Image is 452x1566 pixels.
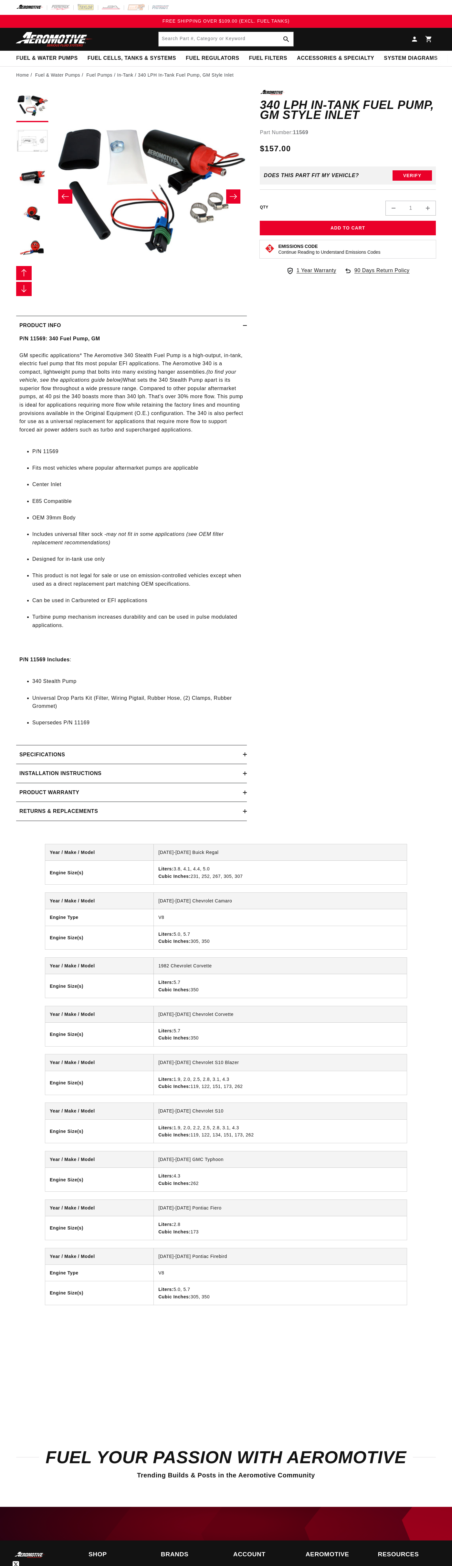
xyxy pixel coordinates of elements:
summary: Resources [378,1552,436,1557]
media-gallery: Gallery Viewer [16,90,247,303]
th: Engine Size(s) [45,861,154,884]
summary: Fuel Cells, Tanks & Systems [83,51,181,66]
td: [DATE]-[DATE] Chevrolet Camaro [154,893,407,909]
strong: Cubic Inches: [158,1035,191,1040]
th: Engine Size(s) [45,1281,154,1305]
h2: Installation Instructions [19,769,101,778]
summary: Fuel Filters [244,51,292,66]
li: Center Inlet [32,480,244,489]
td: 1982 Chevrolet Corvette [154,958,407,974]
span: Fuel Regulators [186,55,239,62]
h1: 340 LPH In-Tank Fuel Pump, GM Style Inlet [260,100,436,120]
li: Can be used in Carbureted or EFI applications [32,596,244,605]
a: 90 Days Return Policy [344,266,410,281]
em: may not fit in some applications (see OEM filter replacement recommendations) [32,531,224,545]
th: Engine Size(s) [45,1168,154,1191]
th: Year / Make / Model [45,1200,154,1216]
th: Engine Type [45,909,154,926]
strong: Cubic Inches: [158,1181,191,1186]
th: Year / Make / Model [45,1006,154,1023]
label: QTY [260,205,268,210]
button: Slide right [226,189,240,204]
nav: breadcrumbs [16,71,436,79]
th: Year / Make / Model [45,1054,154,1071]
td: 5.7 350 [154,974,407,998]
summary: Fuel & Water Pumps [11,51,83,66]
button: Verify [393,170,432,181]
div: Does This part fit My vehicle? [264,173,359,178]
li: Designed for in-tank use only [32,555,244,563]
td: [DATE]-[DATE] Pontiac Firebird [154,1248,407,1265]
summary: Accessories & Specialty [292,51,379,66]
img: Emissions code [265,243,275,254]
td: 3.8, 4.1, 4.4, 5.0 231, 252, 267, 305, 307 [154,861,407,884]
summary: Product warranty [16,783,247,802]
strong: Liters: [158,866,173,871]
strong: Liters: [158,980,173,985]
th: Year / Make / Model [45,893,154,909]
th: Engine Size(s) [45,1023,154,1046]
td: 5.0, 5.7 305, 350 [154,926,407,949]
strong: Cubic Inches: [158,874,191,879]
td: 5.0, 5.7 305, 350 [154,1281,407,1305]
summary: Product Info [16,316,247,335]
td: V8 [154,1264,407,1281]
img: Aeromotive [14,32,95,47]
span: Trending Builds & Posts in the Aeromotive Community [137,1472,315,1479]
button: Slide left [16,266,32,280]
td: 1.9, 2.0, 2.2, 2.5, 2.8, 3.1, 4.3 119, 122, 134, 151, 173, 262 [154,1119,407,1143]
summary: System Diagrams [379,51,442,66]
th: Engine Size(s) [45,926,154,949]
div: Part Number: [260,128,436,137]
td: 1.9, 2.0, 2.5, 2.8, 3.1, 4.3 119, 122, 151, 173, 262 [154,1071,407,1094]
strong: Liters: [158,1287,173,1292]
li: This product is not legal for sale or use on emission-controlled vehicles except when used as a d... [32,571,244,588]
summary: Fuel Regulators [181,51,244,66]
td: [DATE]-[DATE] Chevrolet Corvette [154,1006,407,1023]
button: Add to Cart [260,221,436,235]
strong: P/N 11569: 340 Fuel Pump, GM [19,336,100,341]
img: Aeromotive [14,1552,46,1558]
a: Home [16,71,29,79]
h2: Aeromotive [306,1552,363,1557]
td: [DATE]-[DATE] Chevrolet S10 Blazer [154,1054,407,1071]
summary: Account [233,1552,291,1557]
th: Year / Make / Model [45,1248,154,1265]
td: [DATE]-[DATE] GMC Typhoon [154,1151,407,1168]
th: Year / Make / Model [45,958,154,974]
td: [DATE]-[DATE] Pontiac Fiero [154,1200,407,1216]
th: Engine Size(s) [45,974,154,998]
button: Emissions CodeContinue Reading to Understand Emissions Codes [278,243,380,255]
strong: Cubic Inches: [158,939,191,944]
span: Fuel & Water Pumps [16,55,78,62]
li: E85 Compatible [32,497,244,506]
th: Year / Make / Model [45,1103,154,1119]
strong: Liters: [158,1077,173,1082]
summary: Shop [89,1552,146,1557]
h2: Product Info [19,321,61,330]
strong: Cubic Inches: [158,987,191,992]
span: Fuel Filters [249,55,287,62]
a: Fuel & Water Pumps [35,71,80,79]
button: Search Part #, Category or Keyword [279,32,293,46]
h2: Returns & replacements [19,807,98,815]
span: Accessories & Specialty [297,55,374,62]
button: Slide right [16,282,32,296]
li: Includes universal filter sock - [32,530,244,547]
td: [DATE]-[DATE] Buick Regal [154,844,407,861]
td: [DATE]-[DATE] Chevrolet S10 [154,1103,407,1119]
li: Universal Drop Parts Kit (Filter, Wiring Pigtail, Rubber Hose, (2) Clamps, Rubber Grommet) [32,694,244,710]
td: 4.3 262 [154,1168,407,1191]
summary: Brands [161,1552,219,1557]
button: Load image 4 in gallery view [16,197,48,229]
button: Load image 2 in gallery view [16,125,48,158]
a: 1 Year Warranty [286,266,336,275]
strong: 11569 [293,130,309,135]
h2: Fuel Your Passion with Aeromotive [16,1450,436,1465]
span: System Diagrams [384,55,437,62]
strong: Cubic Inches: [158,1084,191,1089]
li: OEM 39mm Body [32,514,244,522]
li: P/N 11569 [32,447,244,456]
